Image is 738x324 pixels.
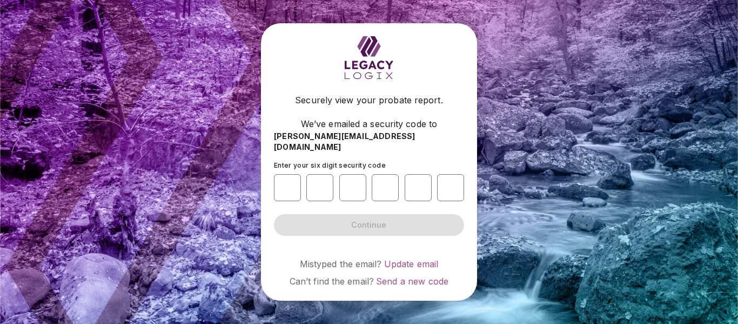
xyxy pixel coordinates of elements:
[290,276,374,287] span: Can’t find the email?
[274,131,464,153] span: [PERSON_NAME][EMAIL_ADDRESS][DOMAIN_NAME]
[274,161,386,169] span: Enter your six digit security code
[384,259,439,269] a: Update email
[295,94,442,107] span: Securely view your probate report.
[300,259,382,269] span: Mistyped the email?
[301,117,437,130] span: We’ve emailed a security code to
[376,276,448,287] a: Send a new code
